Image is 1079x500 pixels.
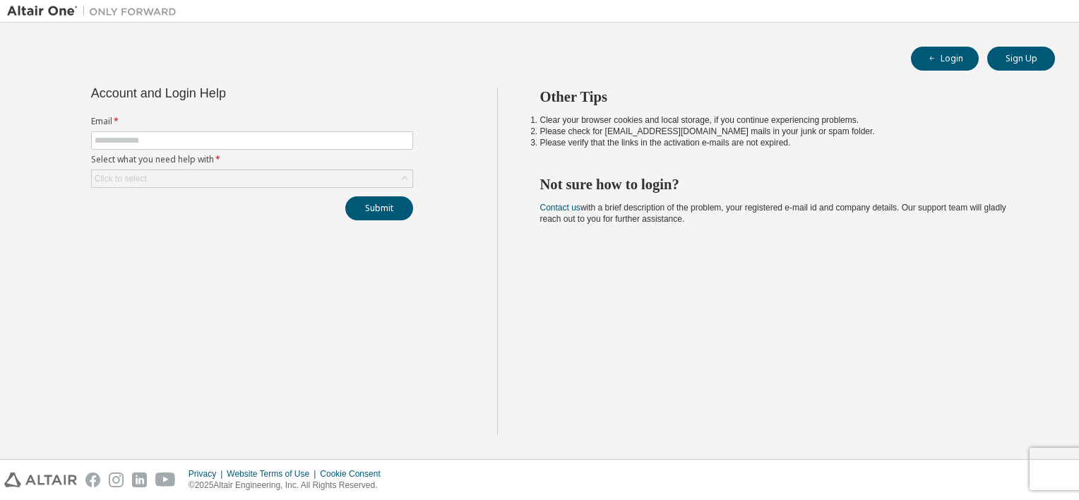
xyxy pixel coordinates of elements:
h2: Not sure how to login? [540,175,1030,194]
img: youtube.svg [155,472,176,487]
label: Select what you need help with [91,154,413,165]
img: altair_logo.svg [4,472,77,487]
span: with a brief description of the problem, your registered e-mail id and company details. Our suppo... [540,203,1006,224]
div: Cookie Consent [320,468,388,480]
h2: Other Tips [540,88,1030,106]
div: Click to select [92,170,412,187]
img: Altair One [7,4,184,18]
img: facebook.svg [85,472,100,487]
li: Clear your browser cookies and local storage, if you continue experiencing problems. [540,114,1030,126]
div: Privacy [189,468,227,480]
a: Contact us [540,203,580,213]
label: Email [91,116,413,127]
img: instagram.svg [109,472,124,487]
button: Submit [345,196,413,220]
li: Please check for [EMAIL_ADDRESS][DOMAIN_NAME] mails in your junk or spam folder. [540,126,1030,137]
div: Click to select [95,173,147,184]
p: © 2025 Altair Engineering, Inc. All Rights Reserved. [189,480,389,492]
button: Login [911,47,979,71]
div: Account and Login Help [91,88,349,99]
div: Website Terms of Use [227,468,320,480]
li: Please verify that the links in the activation e-mails are not expired. [540,137,1030,148]
img: linkedin.svg [132,472,147,487]
button: Sign Up [987,47,1055,71]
